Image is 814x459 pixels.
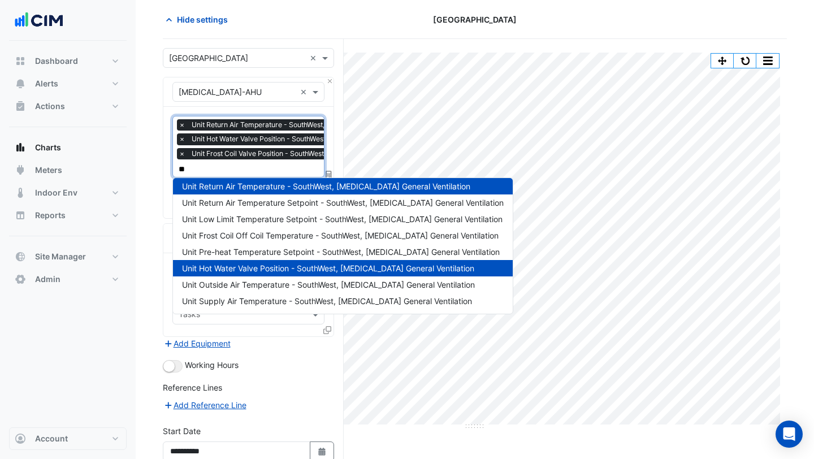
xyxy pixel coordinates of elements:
button: Add Reference Line [163,399,247,412]
app-icon: Charts [15,142,26,153]
button: Meters [9,159,127,181]
fa-icon: Select Date [317,447,327,456]
label: Start Date [163,425,201,437]
span: Unit Return Air Temperature - SouthWest, Endoscopy General Ventilation [182,181,470,191]
span: Unit Supply Air Temperature - SouthWest, Endoscopy General Ventilation [182,296,472,306]
button: Dashboard [9,50,127,72]
span: Indoor Env [35,187,77,198]
span: Unit Hot Water Valve Position - SouthWest, Endoscopy General Ventilation [189,133,450,145]
span: Charts [35,142,61,153]
button: Actions [9,95,127,118]
span: Unit Frost Coil Valve Position - SouthWest, Endoscopy General Ventilation [189,148,448,159]
app-icon: Dashboard [15,55,26,67]
app-icon: Admin [15,274,26,285]
button: Admin [9,268,127,291]
app-icon: Site Manager [15,251,26,262]
span: Hide settings [177,14,228,25]
span: Account [35,433,68,444]
span: Unit Return Air Temperature - SouthWest, Endoscopy General Ventilation [189,119,447,131]
button: Reset [734,54,756,68]
span: Clear [300,86,310,98]
span: Unit Return Air Temperature Setpoint - SouthWest, Endoscopy General Ventilation [182,198,504,207]
button: Add Equipment [163,337,231,350]
label: Reference Lines [163,382,222,393]
app-icon: Reports [15,210,26,221]
button: Pan [711,54,734,68]
button: Charts [9,136,127,159]
span: × [177,148,187,159]
span: Unit Hot Water Valve Position - SouthWest, Endoscopy General Ventilation [182,263,474,273]
app-icon: Meters [15,164,26,176]
span: Reports [35,210,66,221]
span: Choose Function [324,170,334,179]
span: × [177,119,187,131]
button: Site Manager [9,245,127,268]
button: Hide settings [163,10,235,29]
button: Close [326,77,334,85]
ng-dropdown-panel: Options list [172,177,513,314]
span: Unit Frost Coil Off Coil Temperature - SouthWest, Endoscopy General Ventilation [182,231,499,240]
button: Reports [9,204,127,227]
span: Meters [35,164,62,176]
img: Company Logo [14,9,64,32]
app-icon: Alerts [15,78,26,89]
span: Unit Low Limit Temperature Setpoint - SouthWest, Endoscopy General Ventilation [182,214,503,224]
button: Alerts [9,72,127,95]
button: Account [9,427,127,450]
app-icon: Indoor Env [15,187,26,198]
button: Indoor Env [9,181,127,204]
span: Working Hours [185,360,239,370]
span: Dashboard [35,55,78,67]
button: More Options [756,54,779,68]
span: Clear [310,52,319,64]
span: Admin [35,274,60,285]
span: Site Manager [35,251,86,262]
span: Unit Pre-heat Temperature Setpoint - SouthWest, Endoscopy General Ventilation [182,247,500,257]
span: [GEOGRAPHIC_DATA] [433,14,517,25]
span: Actions [35,101,65,112]
span: Unit Outside Air Temperature - SouthWest, Endoscopy General Ventilation [182,280,475,289]
app-icon: Actions [15,101,26,112]
span: × [177,133,187,145]
span: Alerts [35,78,58,89]
span: Clone Favourites and Tasks from this Equipment to other Equipment [323,326,331,335]
div: Open Intercom Messenger [776,421,803,448]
